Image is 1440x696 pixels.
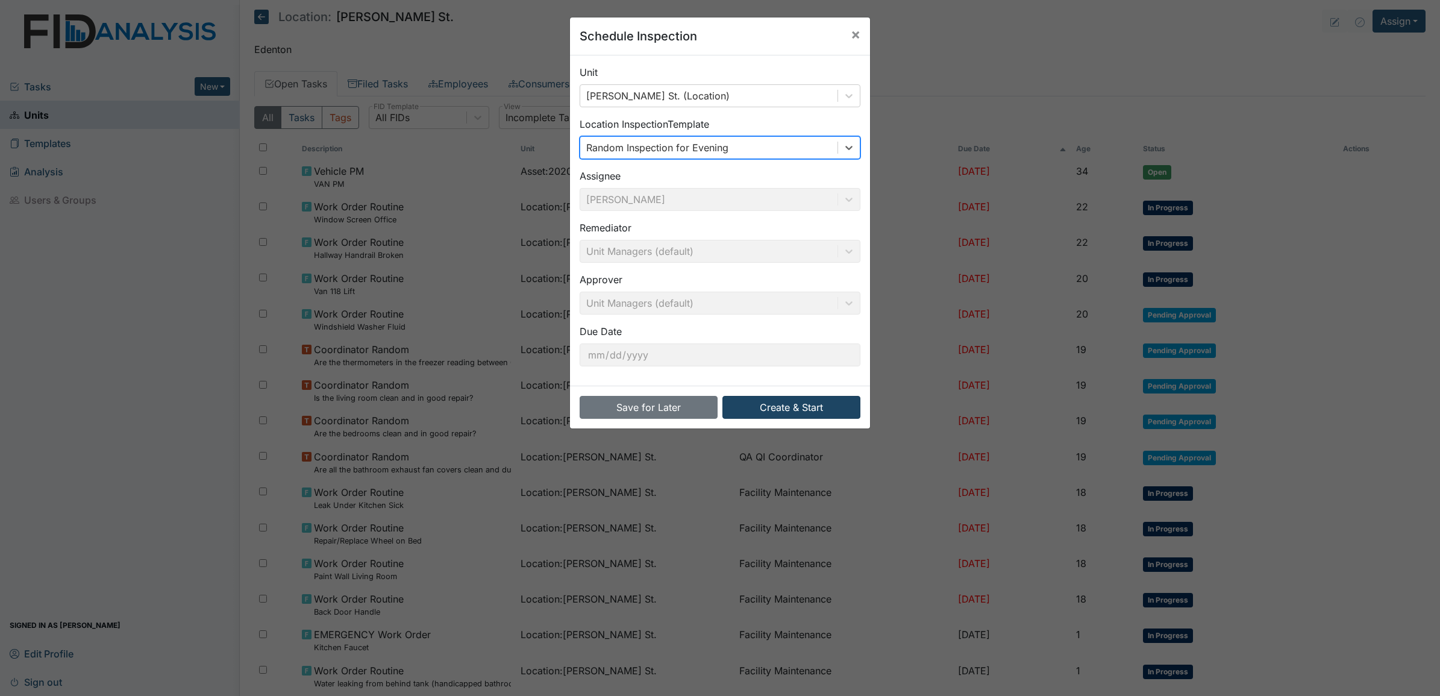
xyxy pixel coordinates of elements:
[851,25,860,43] span: ×
[722,396,860,419] button: Create & Start
[580,396,718,419] button: Save for Later
[580,169,621,183] label: Assignee
[580,272,622,287] label: Approver
[580,65,598,80] label: Unit
[580,117,709,131] label: Location Inspection Template
[580,221,631,235] label: Remediator
[841,17,870,51] button: Close
[586,89,730,103] div: [PERSON_NAME] St. (Location)
[580,324,622,339] label: Due Date
[586,140,728,155] div: Random Inspection for Evening
[580,27,697,45] h5: Schedule Inspection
